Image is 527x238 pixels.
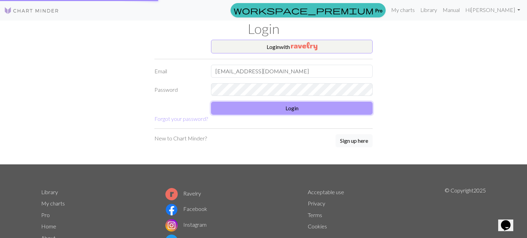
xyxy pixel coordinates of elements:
[418,3,440,17] a: Library
[291,42,317,50] img: Ravelry
[308,189,344,195] a: Acceptable use
[211,102,373,115] button: Login
[165,205,207,212] a: Facebook
[336,134,373,147] button: Sign up here
[165,188,178,200] img: Ravelry logo
[462,3,523,17] a: Hi[PERSON_NAME]
[440,3,462,17] a: Manual
[154,134,207,142] p: New to Chart Minder?
[150,65,207,78] label: Email
[211,40,373,53] button: Loginwith
[154,115,208,122] a: Forgot your password?
[165,219,178,231] img: Instagram logo
[37,21,490,37] h1: Login
[165,203,178,216] img: Facebook logo
[308,212,322,218] a: Terms
[41,223,56,229] a: Home
[336,134,373,148] a: Sign up here
[308,223,327,229] a: Cookies
[41,189,58,195] a: Library
[4,7,59,15] img: Logo
[41,212,50,218] a: Pro
[231,3,386,17] a: Pro
[234,5,374,15] span: workspace_premium
[165,221,207,228] a: Instagram
[388,3,418,17] a: My charts
[165,190,201,197] a: Ravelry
[150,83,207,96] label: Password
[41,200,65,206] a: My charts
[498,211,520,231] iframe: chat widget
[308,200,325,206] a: Privacy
